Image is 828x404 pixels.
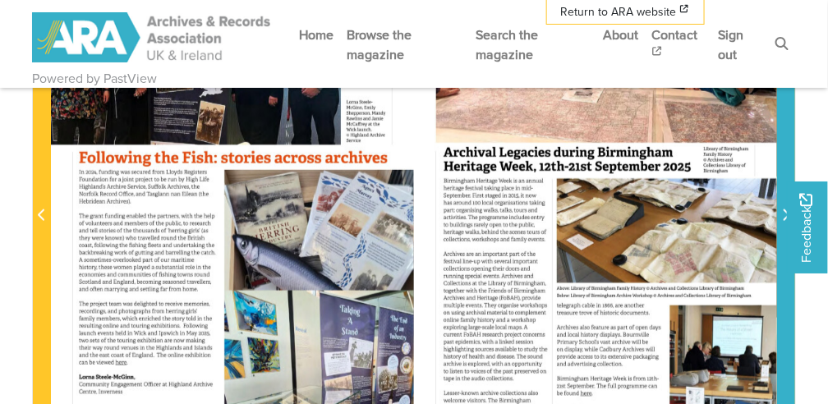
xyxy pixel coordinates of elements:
a: Powered by PastView [32,69,157,89]
a: Search the magazine [469,12,596,76]
a: Would you like to provide feedback? [787,181,828,273]
a: Browse the magazine [340,12,469,76]
span: Feedback [797,194,816,264]
a: ARA - ARC Magazine | Powered by PastView logo [32,3,273,71]
img: ARA - ARC Magazine | Powered by PastView [32,12,273,62]
a: Contact [645,12,712,76]
a: Sign out [712,12,768,76]
a: Home [292,12,340,56]
span: Return to ARA website [560,3,676,21]
a: About [596,12,645,56]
